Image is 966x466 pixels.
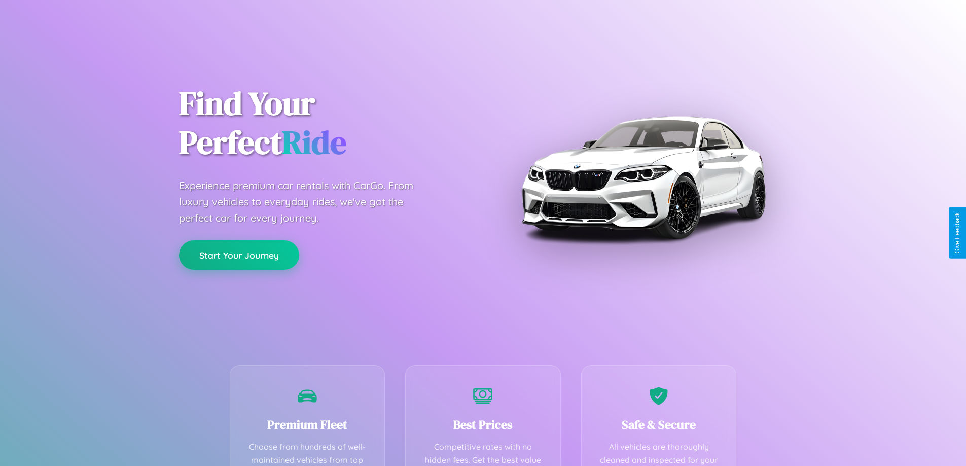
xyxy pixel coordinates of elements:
p: Experience premium car rentals with CarGo. From luxury vehicles to everyday rides, we've got the ... [179,177,433,226]
h3: Best Prices [421,416,545,433]
h3: Safe & Secure [597,416,721,433]
h3: Premium Fleet [245,416,370,433]
button: Start Your Journey [179,240,299,270]
img: Premium BMW car rental vehicle [516,51,770,304]
h1: Find Your Perfect [179,84,468,162]
div: Give Feedback [954,212,961,254]
span: Ride [282,120,346,164]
